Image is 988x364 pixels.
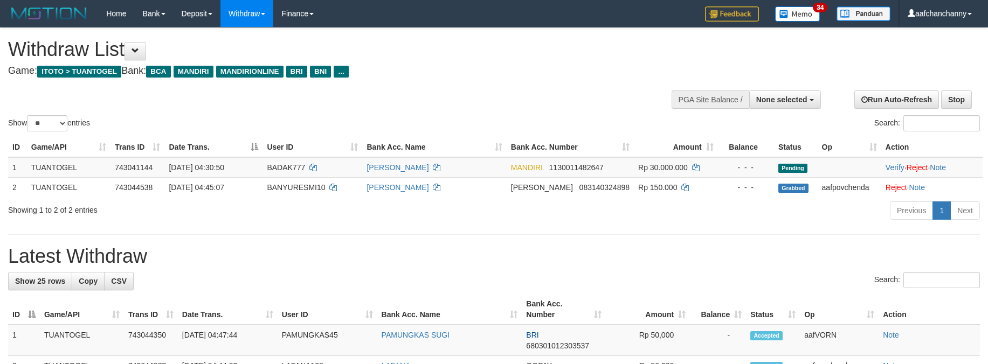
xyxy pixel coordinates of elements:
[690,294,746,325] th: Balance: activate to sort column ascending
[881,137,983,157] th: Action
[930,163,946,172] a: Note
[164,137,262,157] th: Date Trans.: activate to sort column descending
[362,137,506,157] th: Bank Acc. Name: activate to sort column ascending
[879,294,980,325] th: Action
[169,183,224,192] span: [DATE] 04:45:07
[526,341,589,350] span: Copy 680301012303537 to clipboard
[115,183,153,192] span: 743044538
[883,331,899,339] a: Note
[606,325,690,356] td: Rp 50,000
[104,272,134,290] a: CSV
[800,325,879,356] td: aafVORN
[881,157,983,178] td: · ·
[8,272,72,290] a: Show 25 rows
[27,137,110,157] th: Game/API: activate to sort column ascending
[178,294,278,325] th: Date Trans.: activate to sort column ascending
[146,66,170,78] span: BCA
[903,272,980,288] input: Search:
[941,90,972,109] a: Stop
[837,6,890,21] img: panduan.png
[286,66,307,78] span: BRI
[124,294,178,325] th: Trans ID: activate to sort column ascending
[690,325,746,356] td: -
[8,5,90,22] img: MOTION_logo.png
[79,277,98,285] span: Copy
[174,66,213,78] span: MANDIRI
[367,183,429,192] a: [PERSON_NAME]
[718,137,774,157] th: Balance
[267,183,325,192] span: BANYURESMI10
[854,90,939,109] a: Run Auto-Refresh
[579,183,630,192] span: Copy 083140324898 to clipboard
[27,157,110,178] td: TUANTOGEL
[638,163,688,172] span: Rp 30.000.000
[890,201,933,220] a: Previous
[750,331,783,340] span: Accepted
[705,6,759,22] img: Feedback.jpg
[40,325,124,356] td: TUANTOGEL
[746,294,800,325] th: Status: activate to sort column ascending
[169,163,224,172] span: [DATE] 04:30:50
[874,272,980,288] label: Search:
[8,246,980,267] h1: Latest Withdraw
[818,137,881,157] th: Op: activate to sort column ascending
[8,137,27,157] th: ID
[672,90,749,109] div: PGA Site Balance /
[886,163,904,172] a: Verify
[110,137,164,157] th: Trans ID: activate to sort column ascending
[278,294,377,325] th: User ID: activate to sort column ascending
[367,163,429,172] a: [PERSON_NAME]
[778,184,809,193] span: Grabbed
[15,277,65,285] span: Show 25 rows
[310,66,331,78] span: BNI
[909,183,925,192] a: Note
[722,162,770,173] div: - - -
[216,66,284,78] span: MANDIRIONLINE
[903,115,980,131] input: Search:
[124,325,178,356] td: 743044350
[382,331,450,339] a: PAMUNGKAS SUGI
[334,66,348,78] span: ...
[722,182,770,193] div: - - -
[40,294,124,325] th: Game/API: activate to sort column ascending
[932,201,951,220] a: 1
[749,90,821,109] button: None selected
[775,6,820,22] img: Button%20Memo.svg
[262,137,362,157] th: User ID: activate to sort column ascending
[549,163,604,172] span: Copy 1130011482647 to clipboard
[756,95,807,104] span: None selected
[267,163,305,172] span: BADAK777
[638,183,677,192] span: Rp 150.000
[115,163,153,172] span: 743041144
[278,325,377,356] td: PAMUNGKAS45
[8,39,648,60] h1: Withdraw List
[72,272,105,290] a: Copy
[881,177,983,197] td: ·
[606,294,690,325] th: Amount: activate to sort column ascending
[111,277,127,285] span: CSV
[8,200,404,215] div: Showing 1 to 2 of 2 entries
[8,66,648,76] h4: Game: Bank:
[886,183,907,192] a: Reject
[950,201,980,220] a: Next
[37,66,121,78] span: ITOTO > TUANTOGEL
[874,115,980,131] label: Search:
[8,157,27,178] td: 1
[377,294,522,325] th: Bank Acc. Name: activate to sort column ascending
[507,137,634,157] th: Bank Acc. Number: activate to sort column ascending
[8,294,40,325] th: ID: activate to sort column descending
[907,163,928,172] a: Reject
[813,3,827,12] span: 34
[178,325,278,356] td: [DATE] 04:47:44
[27,177,110,197] td: TUANTOGEL
[778,164,807,173] span: Pending
[818,177,881,197] td: aafpovchenda
[511,183,573,192] span: [PERSON_NAME]
[27,115,67,131] select: Showentries
[8,115,90,131] label: Show entries
[8,325,40,356] td: 1
[526,331,538,339] span: BRI
[8,177,27,197] td: 2
[522,294,606,325] th: Bank Acc. Number: activate to sort column ascending
[800,294,879,325] th: Op: activate to sort column ascending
